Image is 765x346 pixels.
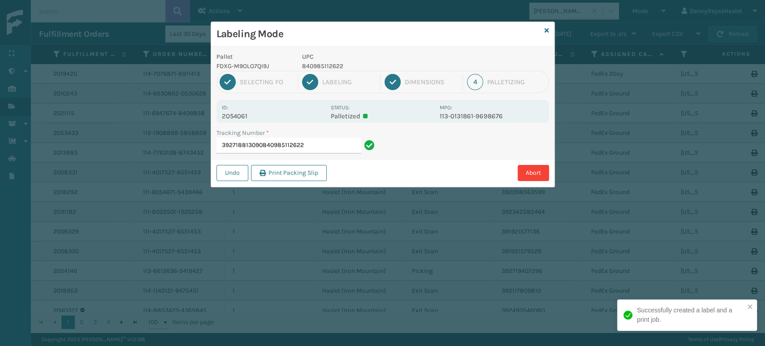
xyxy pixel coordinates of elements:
[220,74,236,90] div: 1
[216,27,541,41] h3: Labeling Mode
[440,104,452,111] label: MPO:
[216,52,292,61] p: Pallet
[222,104,228,111] label: Id:
[518,165,549,181] button: Abort
[302,61,434,71] p: 840985112622
[331,112,434,120] p: Palletized
[302,52,434,61] p: UPC
[240,78,294,86] div: Selecting FO
[440,112,543,120] p: 113-0131861-9698676
[216,61,292,71] p: FDXG-M9OLO7QI9J
[747,303,753,311] button: close
[251,165,327,181] button: Print Packing Slip
[216,128,269,138] label: Tracking Number
[331,104,350,111] label: Status:
[302,74,318,90] div: 2
[467,74,483,90] div: 4
[487,78,545,86] div: Palletizing
[637,306,744,324] div: Successfully created a label and a print job.
[222,112,325,120] p: 2054061
[385,74,401,90] div: 3
[405,78,458,86] div: Dimensions
[216,165,248,181] button: Undo
[322,78,376,86] div: Labeling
